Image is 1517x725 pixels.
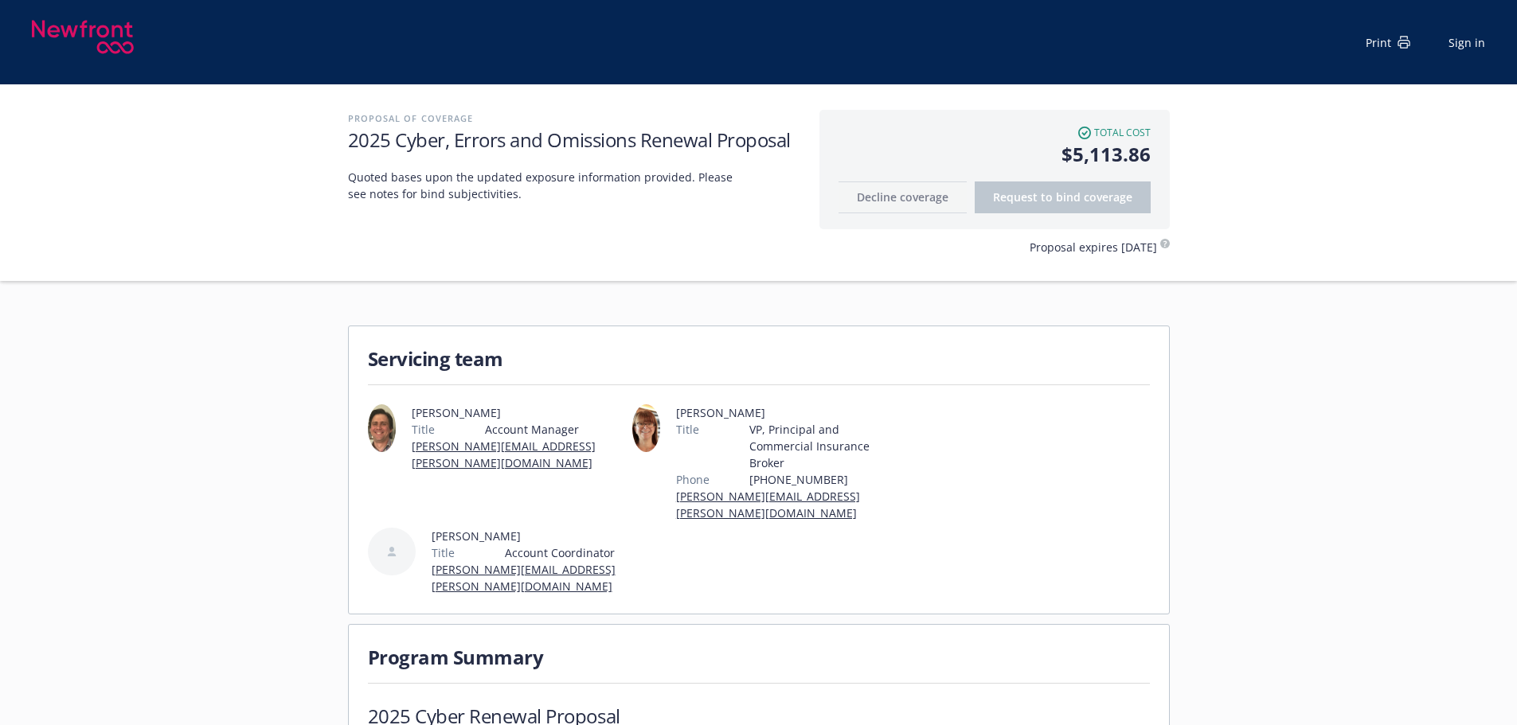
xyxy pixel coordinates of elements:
a: [PERSON_NAME][EMAIL_ADDRESS][PERSON_NAME][DOMAIN_NAME] [676,489,860,520]
span: $5,113.86 [839,140,1151,169]
span: Decline coverage [857,189,948,205]
span: coverage [1084,189,1132,205]
span: Account Coordinator [505,544,626,561]
span: Account Manager [485,421,626,438]
button: Request to bindcoverage [975,181,1151,213]
span: [PHONE_NUMBER] [749,471,890,488]
h1: Servicing team [368,345,1150,372]
span: Proposal expires [DATE] [1030,239,1157,255]
span: Request to bind [993,189,1132,205]
span: [PERSON_NAME] [412,404,626,421]
h1: 2025 Cyber, Errors and Omissions Renewal Proposal [348,127,803,153]
a: Sign in [1449,34,1485,51]
button: Decline coverage [839,181,967,213]
a: [PERSON_NAME][EMAIL_ADDRESS][PERSON_NAME][DOMAIN_NAME] [412,439,596,470]
span: Phone [676,471,710,488]
span: [PERSON_NAME] [432,528,626,544]
span: Title [432,544,455,561]
img: employee photo [368,404,396,452]
img: employee photo [632,404,660,452]
a: [PERSON_NAME][EMAIL_ADDRESS][PERSON_NAME][DOMAIN_NAME] [432,562,616,594]
span: Quoted bases upon the updated exposure information provided. Please see notes for bind subjectivi... [348,169,746,202]
span: Title [676,421,699,438]
div: Print [1366,34,1410,51]
h1: Program Summary [368,644,1150,670]
span: Title [412,421,435,438]
span: Total cost [1094,126,1151,140]
span: [PERSON_NAME] [676,404,890,421]
span: VP, Principal and Commercial Insurance Broker [749,421,890,471]
h2: Proposal of coverage [348,110,803,127]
